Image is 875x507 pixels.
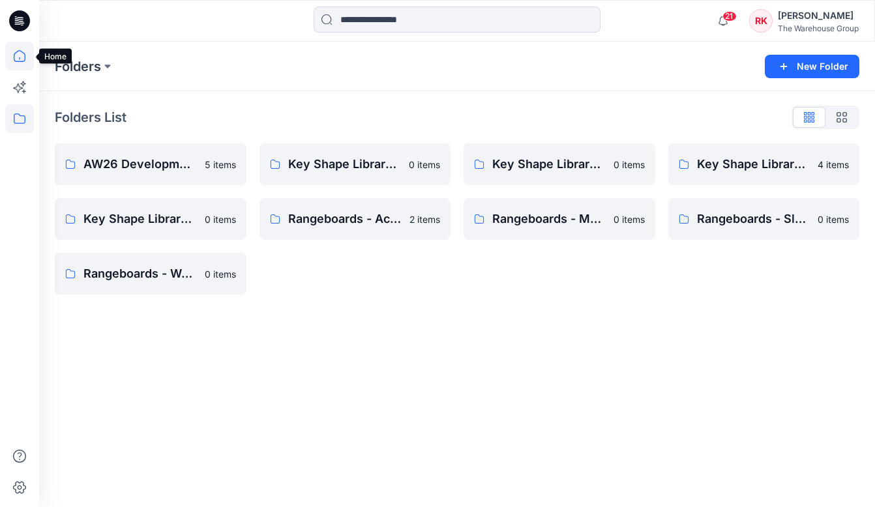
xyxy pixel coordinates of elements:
[260,143,451,185] a: Key Shape Library - Active0 items
[288,155,402,173] p: Key Shape Library - Active
[697,210,810,228] p: Rangeboards - Sleep
[722,11,737,22] span: 21
[697,155,810,173] p: Key Shape Library - Sleep
[668,198,860,240] a: Rangeboards - Sleep0 items
[778,23,859,33] div: The Warehouse Group
[492,210,606,228] p: Rangeboards - Mens
[205,158,236,171] p: 5 items
[55,143,246,185] a: AW26 Development Mens New5 items
[55,108,126,127] p: Folders List
[464,143,655,185] a: Key Shape Library - Mens0 items
[765,55,859,78] button: New Folder
[83,210,197,228] p: Key Shape Library - Womenswear
[55,198,246,240] a: Key Shape Library - Womenswear0 items
[205,267,236,281] p: 0 items
[614,212,645,226] p: 0 items
[778,8,859,23] div: [PERSON_NAME]
[409,212,440,226] p: 2 items
[464,198,655,240] a: Rangeboards - Mens0 items
[614,158,645,171] p: 0 items
[55,57,101,76] a: Folders
[288,210,402,228] p: Rangeboards - Active
[205,212,236,226] p: 0 items
[749,9,773,33] div: RK
[83,155,197,173] p: AW26 Development Mens New
[83,265,197,283] p: Rangeboards - Womenswear
[260,198,451,240] a: Rangeboards - Active2 items
[818,212,849,226] p: 0 items
[492,155,606,173] p: Key Shape Library - Mens
[818,158,849,171] p: 4 items
[409,158,440,171] p: 0 items
[55,253,246,295] a: Rangeboards - Womenswear0 items
[668,143,860,185] a: Key Shape Library - Sleep4 items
